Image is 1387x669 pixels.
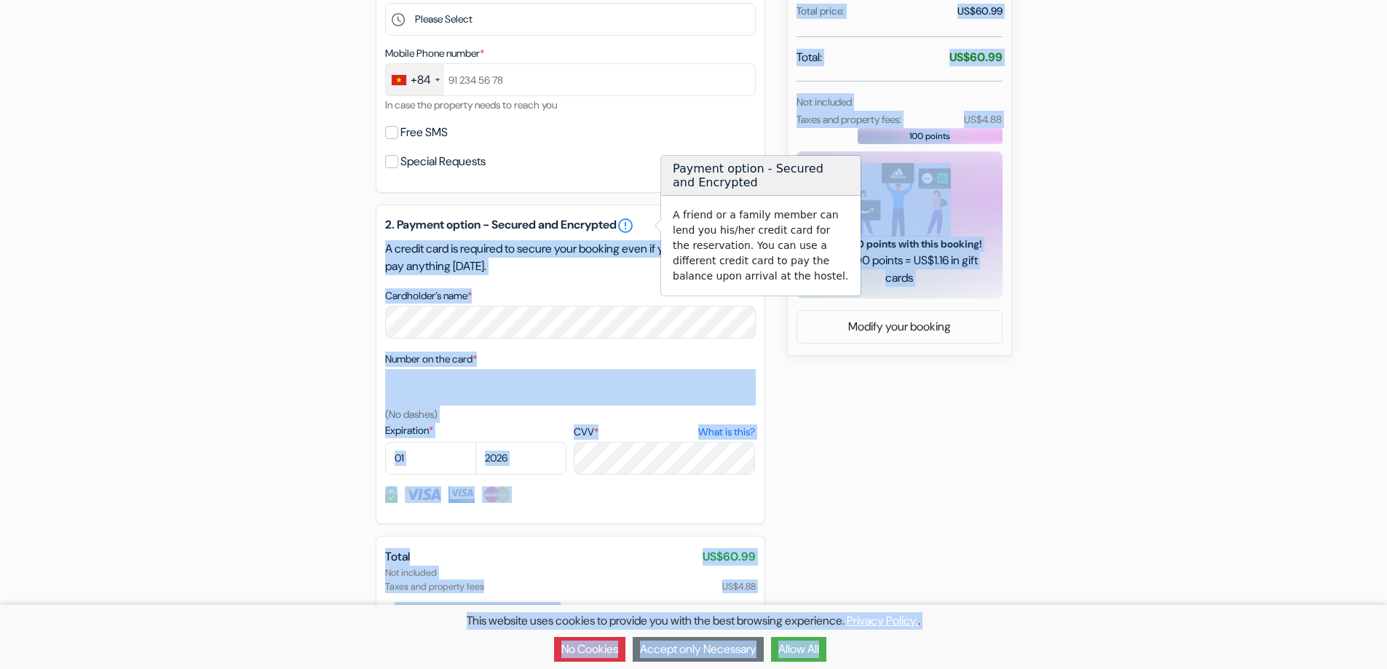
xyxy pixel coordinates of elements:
[698,424,755,440] a: What is this?
[405,486,441,503] img: Visa
[797,313,1002,341] a: Modify your booking
[703,548,756,566] span: US$60.99
[482,486,512,503] img: Master Card
[385,566,756,593] div: Not included Taxes and property fees
[385,352,477,367] label: Number on the card
[617,217,634,234] a: error_outline
[385,217,756,234] h5: 2. Payment option - Secured and Encrypted
[814,237,985,252] span: Score 100 points with this booking!
[797,113,901,126] small: Taxes and property fees:
[949,50,1003,65] strong: US$60.99
[554,637,625,662] button: No Cookies
[847,613,918,628] a: Privacy Policy.
[661,196,861,296] div: A friend or a family member can lend you his/her credit card for the reservation. You can use a d...
[957,4,1003,19] div: US$60.99
[385,408,438,421] small: (No dashes)
[385,486,398,503] img: Credit card information fully secured and encrypted
[411,71,431,89] div: +84
[848,163,951,237] img: gift_card_hero_new.png
[385,63,756,96] input: 91 234 56 78
[633,637,764,662] button: Accept only Necessary
[797,95,852,108] small: Not included
[574,424,755,440] label: CVV
[814,252,985,287] span: Every 100 points = US$1.16 in gift cards
[909,130,950,143] span: 100 points
[7,612,1380,630] p: This website uses cookies to provide you with the best browsing experience. .
[771,637,826,662] button: Allow All
[797,49,822,66] span: Total:
[385,423,566,438] label: Expiration
[456,603,561,618] a: terms and conditions
[400,122,448,143] label: Free SMS
[385,98,557,111] small: In case the property needs to reach you
[661,156,861,196] h3: Payment option - Secured and Encrypted
[386,64,444,95] div: Vietnam (Việt Nam): +84
[385,549,410,564] span: Total
[722,579,756,593] span: US$4.88
[397,602,561,619] label: I accept the
[448,486,475,503] img: Visa Electron
[385,46,484,61] label: Mobile Phone number
[400,151,486,172] label: Special Requests
[385,288,472,304] label: Cardholder’s name
[797,4,845,19] div: Total price:
[964,113,1002,126] small: US$4.88
[385,240,756,275] p: A credit card is required to secure your booking even if you don’t need to pay anything [DATE].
